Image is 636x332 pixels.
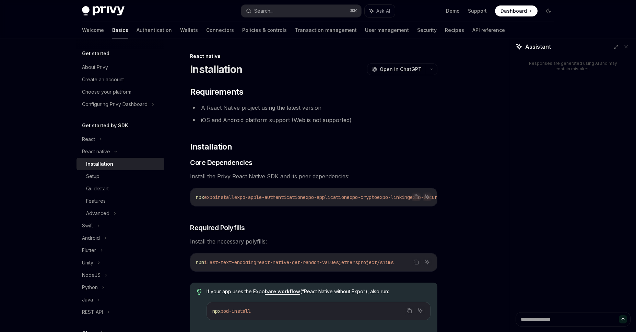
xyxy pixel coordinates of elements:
[212,308,221,314] span: npx
[350,8,357,14] span: ⌘ K
[472,22,505,38] a: API reference
[82,234,100,242] div: Android
[376,8,390,14] span: Ask AI
[380,66,422,73] span: Open in ChatGPT
[82,22,104,38] a: Welcome
[365,5,395,17] button: Ask AI
[76,86,164,98] a: Choose your platform
[82,222,93,230] div: Swift
[206,22,234,38] a: Connectors
[207,288,431,295] span: If your app uses the Expo (“React Native without Expo”), also run:
[412,192,421,201] button: Copy the contents from the code block
[76,195,164,207] a: Features
[82,6,125,16] img: dark logo
[197,289,202,295] svg: Tip
[82,100,148,108] div: Configuring Privy Dashboard
[190,223,245,233] span: Required Polyfills
[190,86,243,97] span: Requirements
[619,315,627,323] button: Send message
[204,194,215,200] span: expo
[76,170,164,182] a: Setup
[410,194,457,200] span: expo-secure-store
[416,306,425,315] button: Ask AI
[495,5,538,16] a: Dashboard
[295,22,357,38] a: Transaction management
[82,121,128,130] h5: Get started by SDK
[339,259,393,265] span: @ethersproject/shims
[76,182,164,195] a: Quickstart
[82,283,98,292] div: Python
[423,192,432,201] button: Ask AI
[86,172,99,180] div: Setup
[86,185,109,193] div: Quickstart
[112,22,128,38] a: Basics
[86,160,113,168] div: Installation
[86,197,106,205] div: Features
[500,8,527,14] span: Dashboard
[82,259,93,267] div: Unity
[76,73,164,86] a: Create an account
[242,22,287,38] a: Policies & controls
[180,22,198,38] a: Wallets
[221,308,251,314] span: pod-install
[196,259,204,265] span: npm
[137,22,172,38] a: Authentication
[367,63,426,75] button: Open in ChatGPT
[190,103,437,112] li: A React Native project using the latest version
[215,194,234,200] span: install
[196,194,204,200] span: npx
[82,296,93,304] div: Java
[256,259,339,265] span: react-native-get-random-values
[82,147,110,156] div: React native
[446,8,460,14] a: Demo
[207,259,256,265] span: fast-text-encoding
[527,61,620,72] div: Responses are generated using AI and may contain mistakes.
[82,246,96,254] div: Flutter
[405,306,414,315] button: Copy the contents from the code block
[190,115,437,125] li: iOS and Android platform support (Web is not supported)
[82,135,95,143] div: React
[190,141,232,152] span: Installation
[377,194,410,200] span: expo-linking
[190,237,437,246] span: Install the necessary polyfills:
[303,194,347,200] span: expo-application
[347,194,377,200] span: expo-crypto
[190,171,437,181] span: Install the Privy React Native SDK and its peer dependencies:
[525,43,551,51] span: Assistant
[265,288,300,295] a: bare workflow
[86,209,109,217] div: Advanced
[204,259,207,265] span: i
[423,258,432,266] button: Ask AI
[190,158,252,167] span: Core Dependencies
[412,258,421,266] button: Copy the contents from the code block
[82,271,101,279] div: NodeJS
[417,22,437,38] a: Security
[190,63,242,75] h1: Installation
[76,61,164,73] a: About Privy
[76,158,164,170] a: Installation
[241,5,361,17] button: Search...⌘K
[468,8,487,14] a: Support
[82,308,103,316] div: REST API
[82,88,131,96] div: Choose your platform
[82,75,124,84] div: Create an account
[234,194,303,200] span: expo-apple-authentication
[82,49,109,58] h5: Get started
[254,7,273,15] div: Search...
[190,53,437,60] div: React native
[445,22,464,38] a: Recipes
[82,63,108,71] div: About Privy
[543,5,554,16] button: Toggle dark mode
[365,22,409,38] a: User management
